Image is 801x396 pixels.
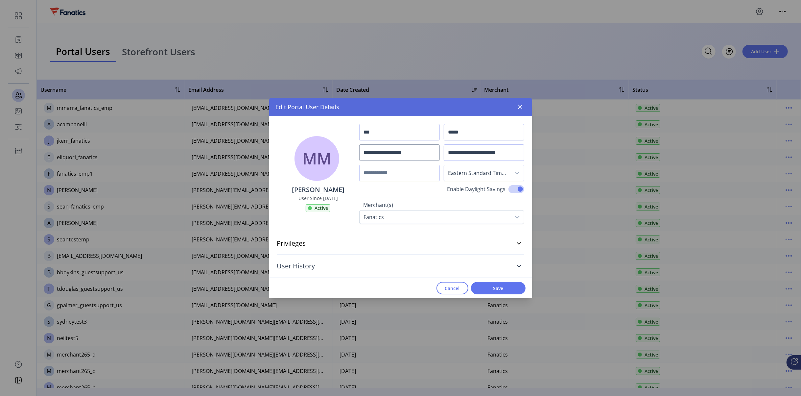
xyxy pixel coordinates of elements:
span: MM [302,147,331,170]
span: Eastern Standard Time - New York (GMT-5) [444,165,511,181]
div: dropdown trigger [511,165,524,181]
span: Privileges [277,240,306,247]
label: Enable Daylight Savings [447,185,506,193]
span: User History [277,263,315,269]
label: User Since [DATE] [298,195,338,202]
label: Merchant(s) [363,201,520,210]
p: [PERSON_NAME] [292,185,344,195]
span: Save [480,285,517,292]
div: Fanatics [360,210,388,224]
button: Cancel [436,282,468,294]
span: Cancel [445,285,460,292]
a: Privileges [277,236,524,251]
button: Save [471,282,526,294]
span: Edit Portal User Details [276,103,340,111]
span: Active [315,205,328,211]
a: User History [277,259,524,273]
